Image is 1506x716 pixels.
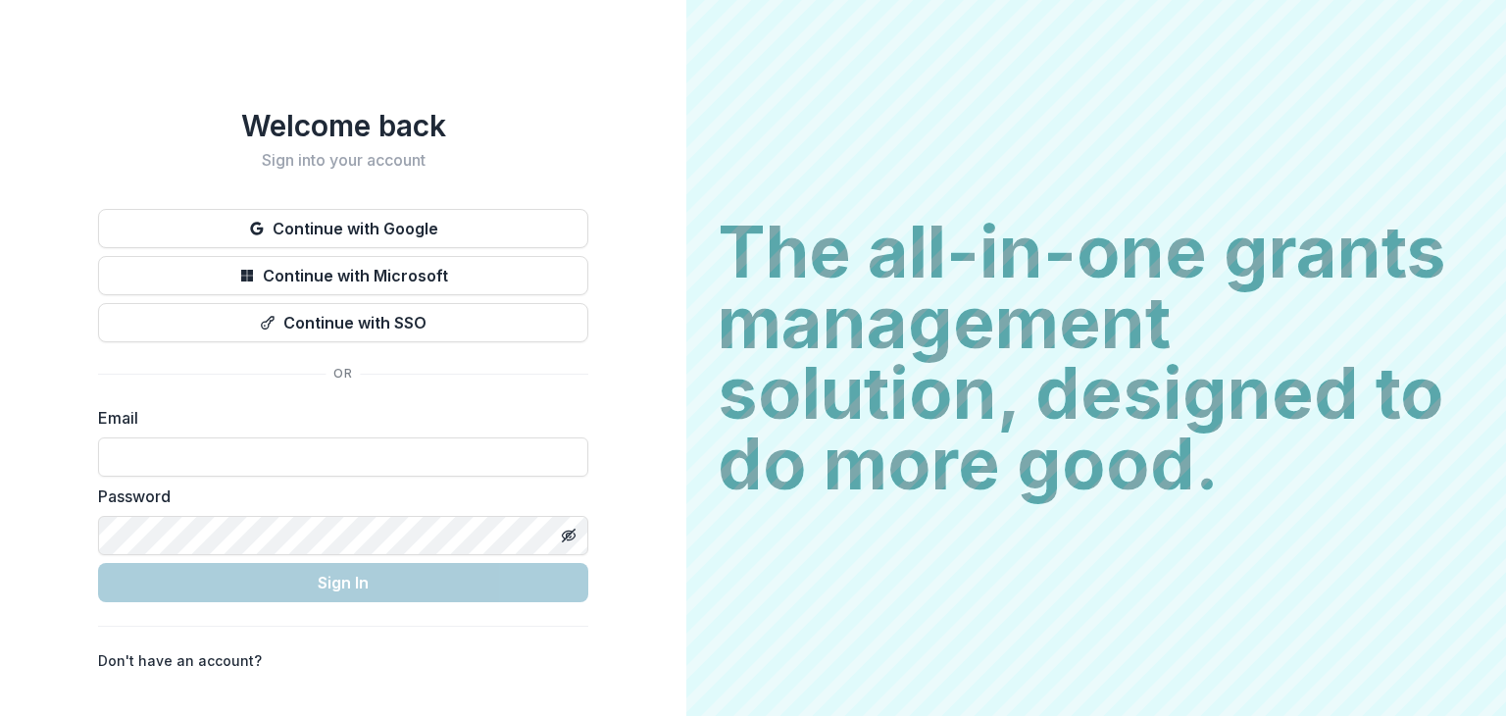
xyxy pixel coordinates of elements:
[98,303,588,342] button: Continue with SSO
[98,209,588,248] button: Continue with Google
[98,406,577,430] label: Email
[98,151,588,170] h2: Sign into your account
[98,563,588,602] button: Sign In
[553,520,584,551] button: Toggle password visibility
[98,485,577,508] label: Password
[98,108,588,143] h1: Welcome back
[98,650,262,671] p: Don't have an account?
[98,256,588,295] button: Continue with Microsoft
